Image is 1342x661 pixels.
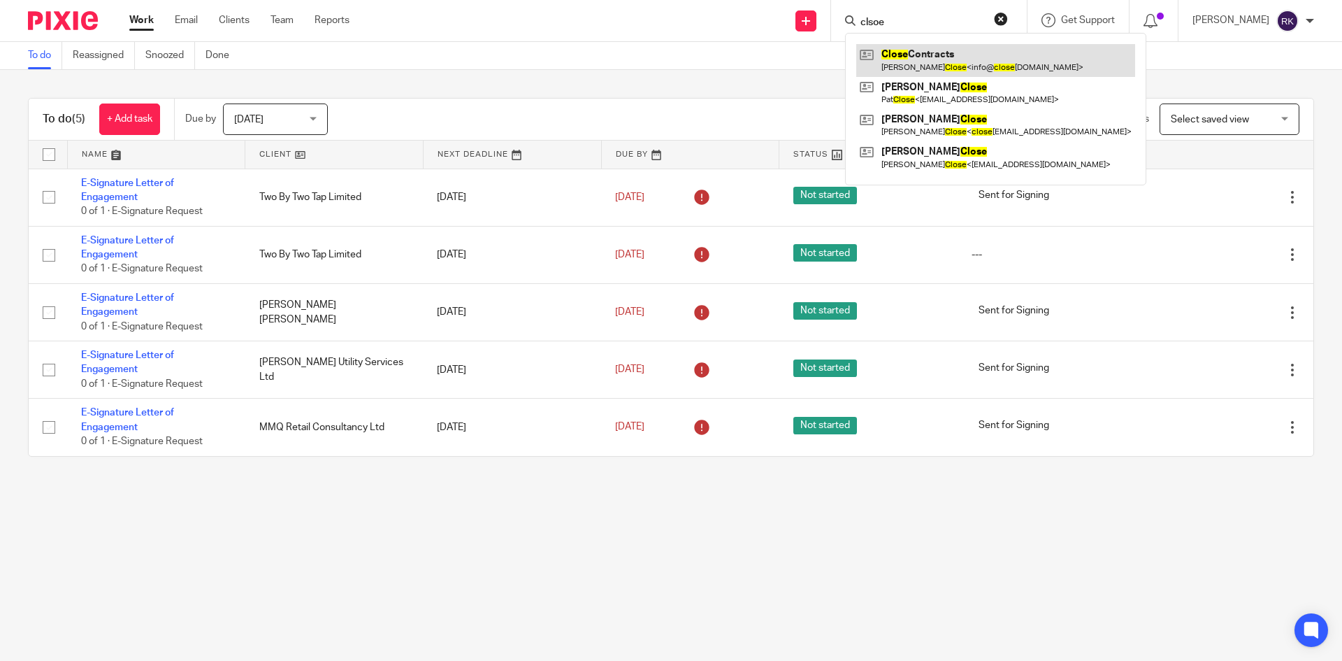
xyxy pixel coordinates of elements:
a: Snoozed [145,42,195,69]
span: Not started [793,187,857,204]
td: Two By Two Tap Limited [245,169,424,226]
td: Two By Two Tap Limited [245,226,424,283]
span: 0 of 1 · E-Signature Request [81,322,203,332]
a: Email [175,13,198,27]
span: [DATE] [615,365,644,375]
span: Sent for Signing [972,417,1056,434]
span: Sent for Signing [972,360,1056,377]
input: Search [859,17,985,29]
span: 0 of 1 · E-Signature Request [81,436,203,446]
a: Done [205,42,240,69]
span: [DATE] [615,250,644,260]
a: Reassigned [73,42,135,69]
a: E-Signature Letter of Engagement [81,178,174,202]
a: Reports [315,13,349,27]
span: 0 of 1 · E-Signature Request [81,379,203,389]
td: [PERSON_NAME] Utility Services Ltd [245,341,424,399]
span: [DATE] [615,422,644,432]
a: + Add task [99,104,160,135]
td: [DATE] [423,226,601,283]
span: Sent for Signing [972,302,1056,320]
span: [DATE] [615,192,644,202]
td: [DATE] [423,169,601,226]
a: Work [129,13,154,27]
span: [DATE] [234,115,264,125]
img: Pixie [28,11,98,30]
span: [DATE] [615,307,644,317]
a: To do [28,42,62,69]
td: [DATE] [423,399,601,456]
button: Clear [994,12,1008,26]
span: Not started [793,417,857,434]
span: Get Support [1061,15,1115,25]
a: E-Signature Letter of Engagement [81,293,174,317]
td: [DATE] [423,283,601,341]
span: Not started [793,302,857,320]
p: Due by [185,112,216,126]
a: Clients [219,13,250,27]
span: Select saved view [1171,115,1249,125]
td: [DATE] [423,341,601,399]
span: Sent for Signing [972,187,1056,204]
h1: To do [43,112,85,127]
span: 0 of 1 · E-Signature Request [81,206,203,216]
a: E-Signature Letter of Engagement [81,350,174,374]
span: Not started [793,244,857,262]
td: [PERSON_NAME] [PERSON_NAME] [245,283,424,341]
div: --- [972,248,1122,262]
td: MMQ Retail Consultancy Ltd [245,399,424,456]
span: (5) [72,113,85,125]
span: Not started [793,360,857,377]
img: svg%3E [1276,10,1299,32]
a: E-Signature Letter of Engagement [81,236,174,260]
span: 0 of 1 · E-Signature Request [81,264,203,274]
p: [PERSON_NAME] [1192,13,1269,27]
a: E-Signature Letter of Engagement [81,408,174,432]
a: Team [270,13,294,27]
